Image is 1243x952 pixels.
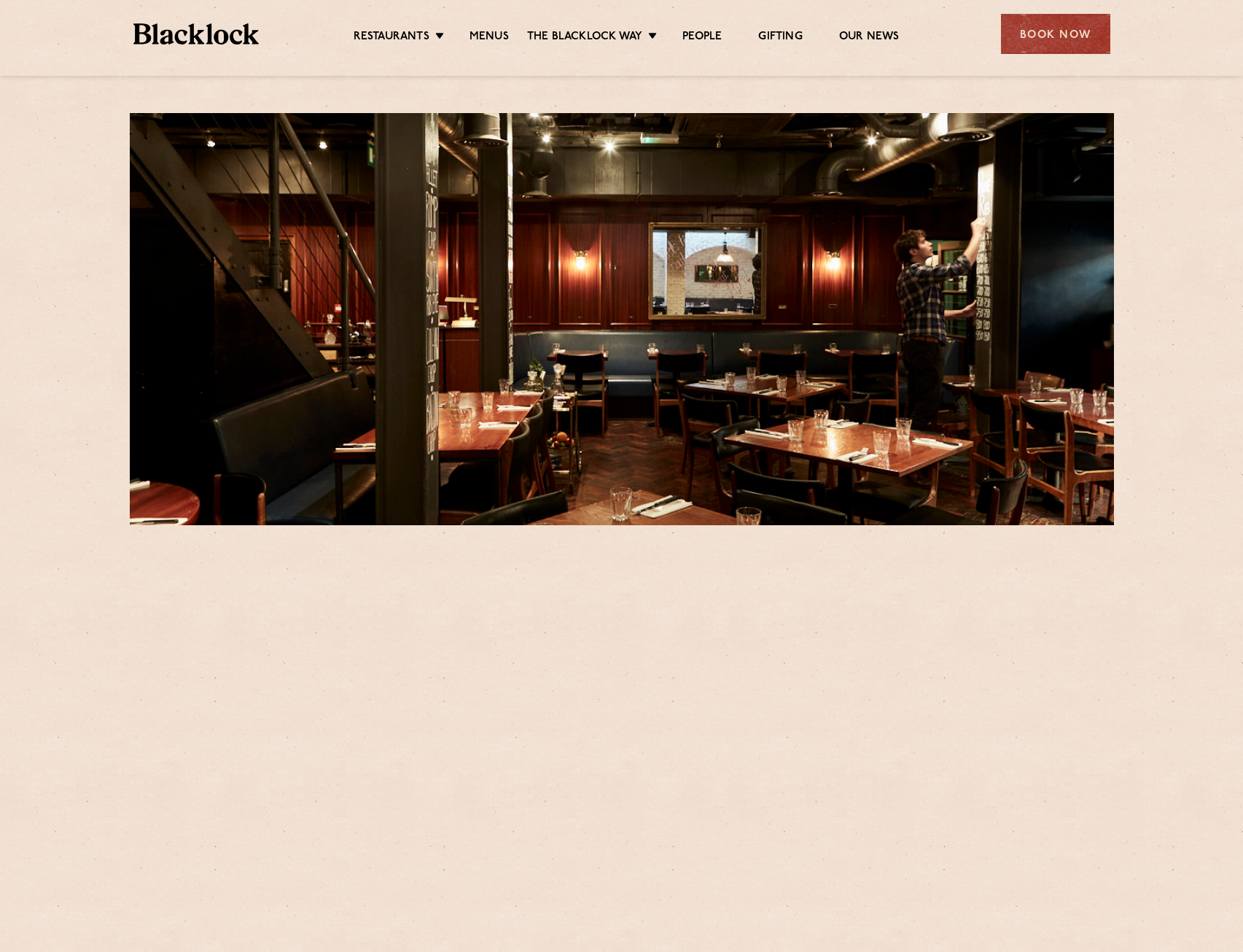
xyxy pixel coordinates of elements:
a: Our News [839,30,900,46]
a: Restaurants [354,30,429,46]
img: BL_Textured_Logo-footer-cropped.svg [133,23,260,44]
a: People [682,30,722,46]
a: Gifting [758,30,802,46]
div: Book Now [1001,14,1110,54]
a: The Blacklock Way [527,30,642,46]
a: Menus [469,30,509,46]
